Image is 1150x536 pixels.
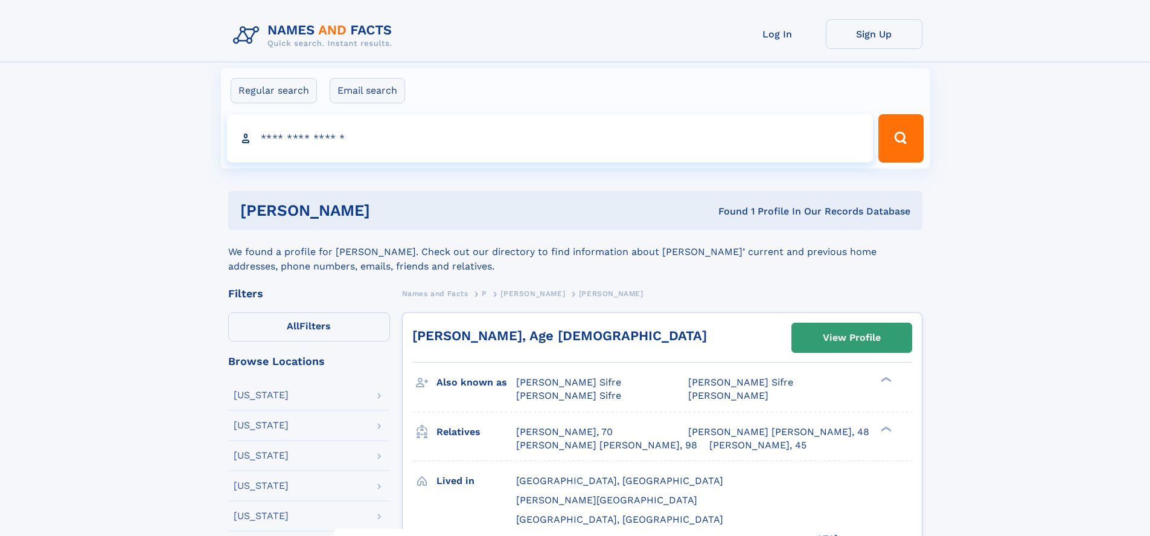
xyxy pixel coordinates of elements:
div: Browse Locations [228,356,390,367]
div: [US_STATE] [234,481,289,491]
a: Names and Facts [402,286,468,301]
div: [US_STATE] [234,421,289,430]
div: Filters [228,288,390,299]
span: [PERSON_NAME][GEOGRAPHIC_DATA] [516,494,697,506]
h1: [PERSON_NAME] [240,203,545,218]
a: [PERSON_NAME], 70 [516,425,613,439]
div: ❯ [878,425,892,433]
span: All [287,320,299,332]
a: [PERSON_NAME], Age [DEMOGRAPHIC_DATA] [412,328,707,343]
span: P [482,289,487,298]
a: [PERSON_NAME], 45 [709,439,807,452]
div: [US_STATE] [234,511,289,521]
h3: Lived in [436,471,516,491]
span: [PERSON_NAME] [688,390,768,401]
img: Logo Names and Facts [228,19,402,52]
span: [PERSON_NAME] [500,289,565,298]
a: View Profile [792,323,912,352]
h3: Also known as [436,372,516,393]
span: [GEOGRAPHIC_DATA], [GEOGRAPHIC_DATA] [516,514,723,525]
a: [PERSON_NAME] [PERSON_NAME], 98 [516,439,697,452]
div: View Profile [823,324,881,352]
input: search input [227,114,874,163]
div: Found 1 Profile In Our Records Database [544,205,910,218]
a: Log In [729,19,826,49]
div: ❯ [878,376,892,384]
span: [GEOGRAPHIC_DATA], [GEOGRAPHIC_DATA] [516,475,723,486]
a: [PERSON_NAME] [500,286,565,301]
span: [PERSON_NAME] Sifre [688,376,793,388]
a: [PERSON_NAME] [PERSON_NAME], 48 [688,425,869,439]
div: [US_STATE] [234,390,289,400]
button: Search Button [878,114,923,163]
span: [PERSON_NAME] [579,289,644,298]
a: P [482,286,487,301]
label: Email search [330,78,405,103]
div: We found a profile for [PERSON_NAME]. Check out our directory to find information about [PERSON_N... [228,230,922,274]
span: [PERSON_NAME] Sifre [516,376,621,388]
span: [PERSON_NAME] Sifre [516,390,621,401]
h3: Relatives [436,422,516,442]
label: Regular search [231,78,317,103]
div: [US_STATE] [234,451,289,460]
label: Filters [228,312,390,341]
a: Sign Up [826,19,922,49]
